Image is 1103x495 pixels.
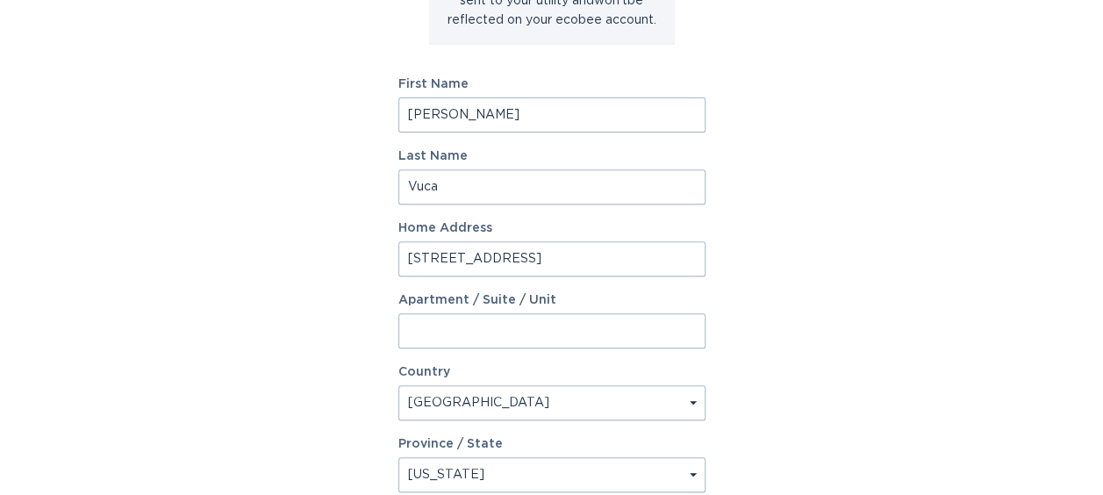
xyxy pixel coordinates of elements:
label: First Name [398,78,705,90]
label: Home Address [398,222,705,234]
label: Apartment / Suite / Unit [398,294,705,306]
label: Country [398,366,450,378]
label: Last Name [398,150,705,162]
label: Province / State [398,438,503,450]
